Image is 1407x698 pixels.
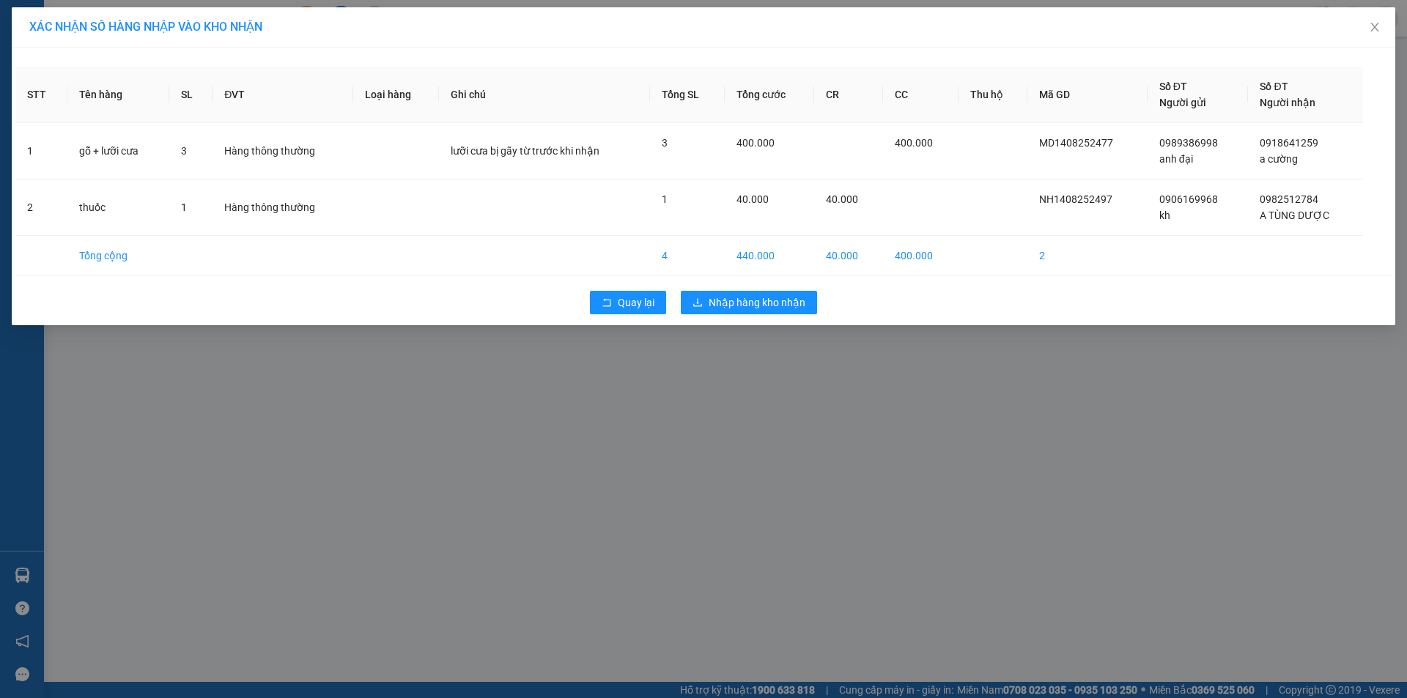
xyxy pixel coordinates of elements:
td: 1 [15,123,67,179]
span: 3 [181,145,187,157]
th: CC [883,67,959,123]
span: 0982512784 [1260,193,1318,205]
span: kh [1159,209,1170,221]
td: 4 [650,236,725,276]
span: 400.000 [895,137,933,149]
button: rollbackQuay lại [590,291,666,314]
th: Tổng cước [725,67,814,123]
span: download [693,297,703,309]
span: lưỡi cưa bị gãy từ trước khi nhận [451,145,599,157]
td: Hàng thông thường [213,123,353,179]
td: 440.000 [725,236,814,276]
th: STT [15,67,67,123]
span: Người nhận [1260,97,1315,108]
button: downloadNhập hàng kho nhận [681,291,817,314]
span: 1 [181,201,187,213]
span: Số ĐT [1260,81,1288,92]
span: 40.000 [826,193,858,205]
span: Người gửi [1159,97,1206,108]
span: Số ĐT [1159,81,1187,92]
th: Tên hàng [67,67,169,123]
th: Ghi chú [439,67,651,123]
span: 400.000 [736,137,775,149]
img: logo [7,79,18,152]
span: a cường [1260,153,1298,165]
span: close [1369,21,1381,33]
th: CR [814,67,882,123]
th: Loại hàng [353,67,439,123]
span: A TÙNG DƯỢC [1260,209,1329,221]
th: Tổng SL [650,67,725,123]
span: rollback [602,297,612,309]
th: SL [169,67,213,123]
td: Tổng cộng [67,236,169,276]
th: Mã GD [1027,67,1147,123]
span: Quay lại [618,294,654,311]
th: ĐVT [213,67,353,123]
th: Thu hộ [959,67,1028,123]
td: 2 [15,179,67,236]
td: 2 [1027,236,1147,276]
span: 0989386998 [1159,137,1218,149]
span: [GEOGRAPHIC_DATA], [GEOGRAPHIC_DATA] ↔ [GEOGRAPHIC_DATA] [21,62,129,112]
span: NH1408252497 [1039,193,1112,205]
button: Close [1354,7,1395,48]
td: 400.000 [883,236,959,276]
span: 0918641259 [1260,137,1318,149]
span: 0906169968 [1159,193,1218,205]
td: 40.000 [814,236,882,276]
strong: CHUYỂN PHÁT NHANH AN PHÚ QUÝ [22,12,128,59]
span: MD1408252477 [1039,137,1113,149]
span: Nhập hàng kho nhận [709,294,805,311]
td: thuốc [67,179,169,236]
span: XÁC NHẬN SỐ HÀNG NHẬP VÀO KHO NHẬN [29,20,262,34]
span: 3 [662,137,668,149]
td: gỗ + lưỡi cưa [67,123,169,179]
span: 40.000 [736,193,769,205]
span: anh đại [1159,153,1193,165]
span: 1 [662,193,668,205]
td: Hàng thông thường [213,179,353,236]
